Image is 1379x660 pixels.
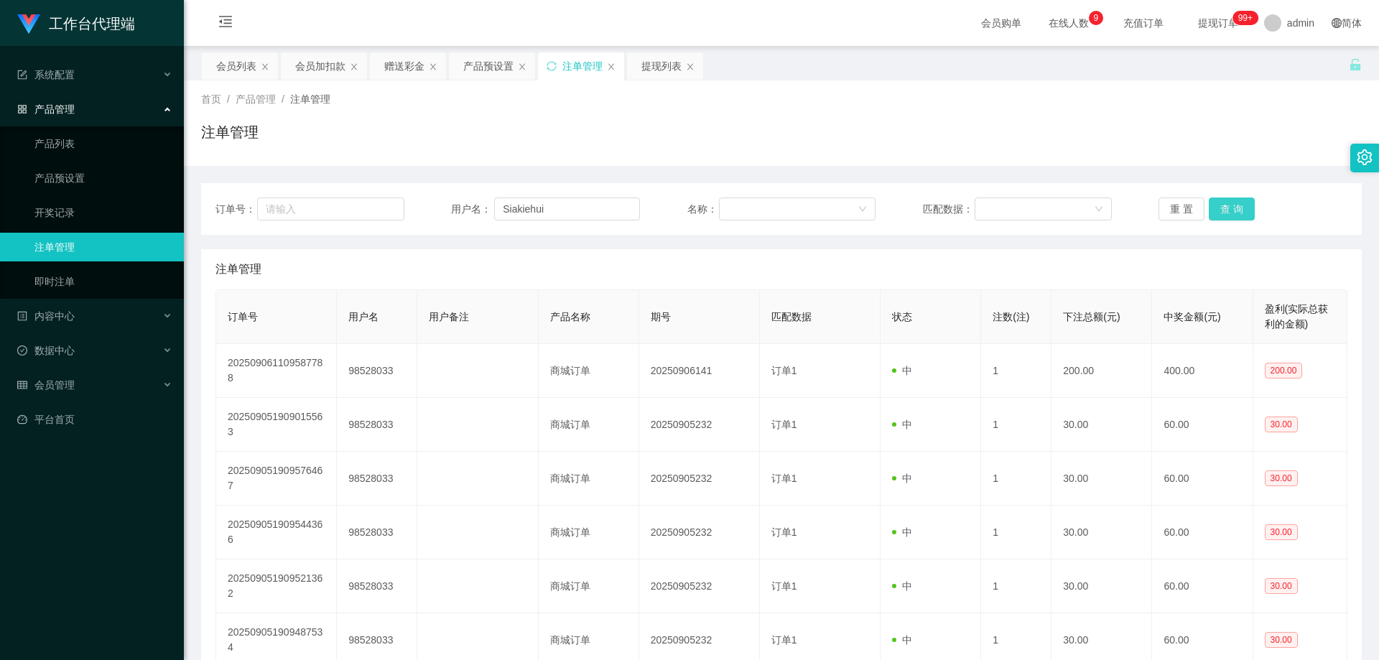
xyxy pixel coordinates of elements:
[1232,11,1258,25] sup: 1089
[1094,11,1099,25] p: 9
[257,197,404,220] input: 请输入
[201,93,221,105] span: 首页
[892,473,912,484] span: 中
[1041,18,1096,28] span: 在线人数
[639,344,760,398] td: 20250906141
[858,205,867,215] i: 图标: down
[1063,311,1120,322] span: 下注总额(元)
[17,380,27,390] i: 图标: table
[34,267,172,296] a: 即时注单
[539,506,639,559] td: 商城订单
[639,506,760,559] td: 20250905232
[1116,18,1171,28] span: 充值订单
[1164,311,1220,322] span: 中奖金额(元)
[17,17,135,29] a: 工作台代理端
[216,506,337,559] td: 202509051909544366
[17,345,27,355] i: 图标: check-circle-o
[892,580,912,592] span: 中
[607,62,616,71] i: 图标: close
[216,398,337,452] td: 202509051909015563
[1209,197,1255,220] button: 查 询
[1152,559,1253,613] td: 60.00
[215,261,261,278] span: 注单管理
[539,344,639,398] td: 商城订单
[17,405,172,434] a: 图标: dashboard平台首页
[771,580,797,592] span: 订单1
[228,311,258,322] span: 订单号
[1357,149,1373,165] i: 图标: setting
[216,344,337,398] td: 202509061109587788
[34,233,172,261] a: 注单管理
[17,379,75,391] span: 会员管理
[1265,303,1329,330] span: 盈利(实际总获利的金额)
[1152,506,1253,559] td: 60.00
[17,345,75,356] span: 数据中心
[1152,344,1253,398] td: 400.00
[290,93,330,105] span: 注单管理
[771,311,812,322] span: 匹配数据
[429,62,437,71] i: 图标: close
[771,365,797,376] span: 订单1
[429,311,469,322] span: 用户备注
[687,202,719,217] span: 名称：
[1152,398,1253,452] td: 60.00
[518,62,526,71] i: 图标: close
[981,506,1051,559] td: 1
[17,14,40,34] img: logo.9652507e.png
[771,419,797,430] span: 订单1
[1095,205,1103,215] i: 图标: down
[993,311,1029,322] span: 注数(注)
[641,52,682,80] div: 提现列表
[981,344,1051,398] td: 1
[282,93,284,105] span: /
[1265,417,1298,432] span: 30.00
[201,121,259,143] h1: 注单管理
[771,526,797,538] span: 订单1
[337,344,417,398] td: 98528033
[1159,197,1204,220] button: 重 置
[451,202,494,217] span: 用户名：
[547,61,557,71] i: 图标: sync
[17,103,75,115] span: 产品管理
[215,202,257,217] span: 订单号：
[1332,18,1342,28] i: 图标: global
[384,52,424,80] div: 赠送彩金
[686,62,695,71] i: 图标: close
[1152,452,1253,506] td: 60.00
[651,311,671,322] span: 期号
[227,93,230,105] span: /
[216,559,337,613] td: 202509051909521362
[892,419,912,430] span: 中
[539,452,639,506] td: 商城订单
[34,129,172,158] a: 产品列表
[463,52,514,80] div: 产品预设置
[539,398,639,452] td: 商城订单
[1191,18,1245,28] span: 提现订单
[1265,578,1298,594] span: 30.00
[216,52,256,80] div: 会员列表
[1265,632,1298,648] span: 30.00
[348,311,379,322] span: 用户名
[1051,344,1152,398] td: 200.00
[337,398,417,452] td: 98528033
[17,104,27,114] i: 图标: appstore-o
[1051,506,1152,559] td: 30.00
[771,634,797,646] span: 订单1
[34,198,172,227] a: 开奖记录
[1051,452,1152,506] td: 30.00
[337,506,417,559] td: 98528033
[17,70,27,80] i: 图标: form
[550,311,590,322] span: 产品名称
[639,452,760,506] td: 20250905232
[1051,398,1152,452] td: 30.00
[337,559,417,613] td: 98528033
[981,559,1051,613] td: 1
[1265,524,1298,540] span: 30.00
[1089,11,1103,25] sup: 9
[981,452,1051,506] td: 1
[562,52,603,80] div: 注单管理
[892,311,912,322] span: 状态
[34,164,172,192] a: 产品预设置
[639,398,760,452] td: 20250905232
[17,310,75,322] span: 内容中心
